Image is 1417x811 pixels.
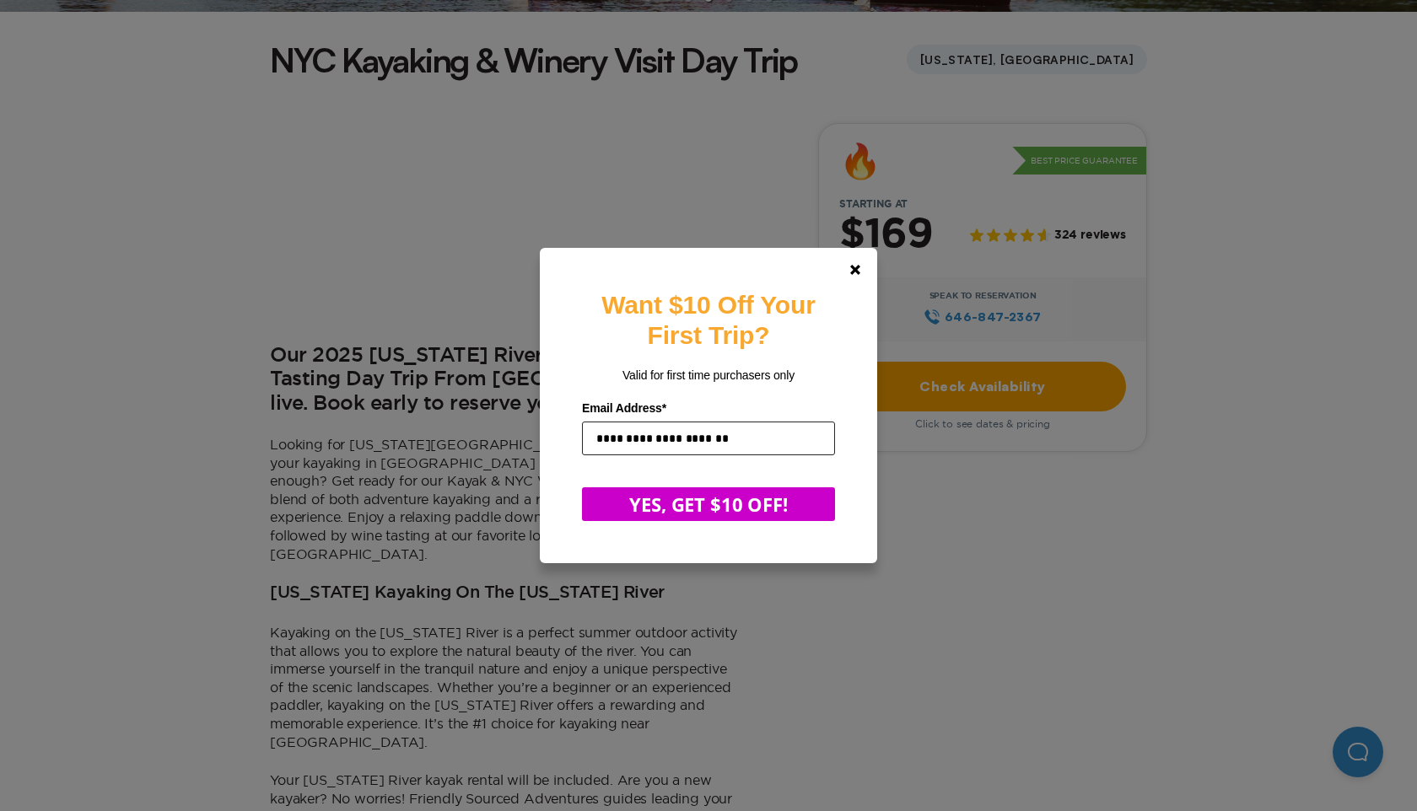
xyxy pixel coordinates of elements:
[601,291,815,349] strong: Want $10 Off Your First Trip?
[582,395,835,422] label: Email Address
[662,401,666,415] span: Required
[582,487,835,521] button: YES, GET $10 OFF!
[622,368,795,382] span: Valid for first time purchasers only
[835,250,876,290] a: Close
